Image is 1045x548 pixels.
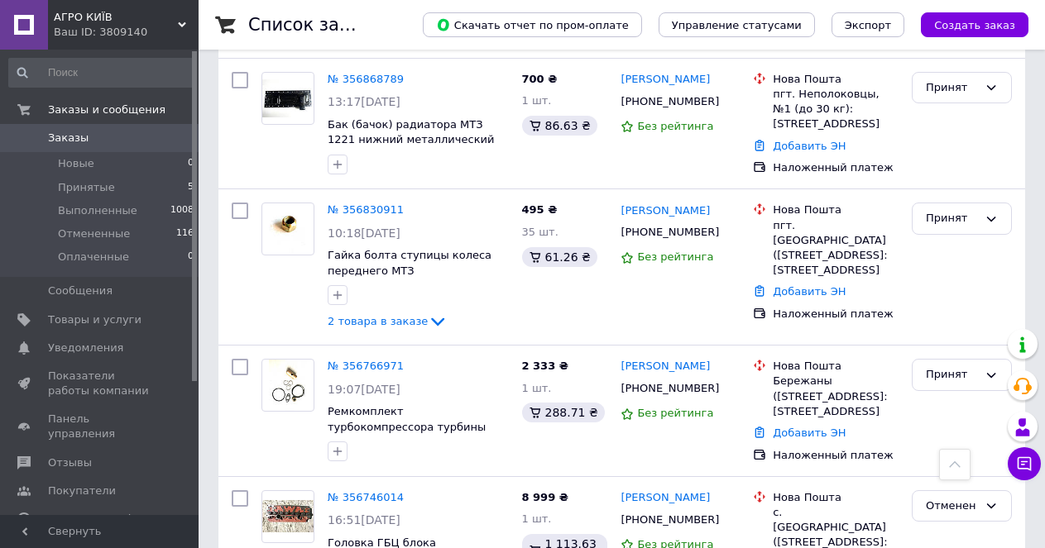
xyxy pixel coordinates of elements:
[672,19,802,31] span: Управление статусами
[934,19,1015,31] span: Создать заказ
[926,498,978,515] div: Отменен
[48,412,153,441] span: Панель управления
[637,250,713,263] span: Без рейтинга
[522,203,558,216] span: 495 ₴
[262,79,314,118] img: Фото товару
[617,509,722,531] div: [PHONE_NUMBER]
[261,203,314,255] a: Фото товару
[926,79,978,97] div: Принят
[328,73,404,85] a: № 356868789
[188,180,194,195] span: 5
[773,160,899,175] div: Наложенный платеж
[522,247,597,267] div: 61.26 ₴
[58,180,115,195] span: Принятые
[54,10,178,25] span: АГРО КИЇВ
[328,249,556,292] a: Гайка болта ступицы колеса переднего МТЗ [US_EMPLOYER_IDENTIFICATION_NUMBER]
[832,12,904,37] button: Экспорт
[904,18,1028,31] a: Создать заказ
[328,203,404,216] a: № 356830911
[48,312,141,327] span: Товары и услуги
[58,226,130,241] span: Отмененные
[48,102,165,117] span: Заказы и сообщения
[262,500,314,532] img: Фото товару
[48,484,116,498] span: Покупатели
[328,405,486,448] a: Ремкомплект турбокомпрессора турбины ткр 11Н1 11Н2 Р/К-ТКР-11
[522,73,558,85] span: 700 ₴
[48,131,89,145] span: Заказы
[522,512,552,525] span: 1 шт.
[188,250,194,264] span: 0
[773,307,899,322] div: Наложенный платеж
[845,19,891,31] span: Экспорт
[773,448,899,463] div: Наложенный платеж
[48,369,153,398] span: Показатели работы компании
[328,226,400,240] span: 10:18[DATE]
[248,15,391,35] h1: Список заказов
[773,87,899,132] div: пгт. Неполоковцы, №1 (до 30 кг): [STREET_ADDRESS]
[617,378,722,399] div: [PHONE_NUMBER]
[54,25,199,40] div: Ваш ID: 3809140
[48,512,137,527] span: Каталог ProSale
[261,490,314,543] a: Фото товару
[926,210,978,227] div: Принят
[773,359,899,374] div: Нова Пошта
[773,203,899,217] div: Нова Пошта
[522,382,552,394] span: 1 шт.
[269,360,308,411] img: Фото товару
[328,95,400,108] span: 13:17[DATE]
[48,341,123,355] span: Уведомления
[522,491,568,503] span: 8 999 ₴
[1008,447,1041,480] button: Чат с покупателем
[328,491,404,503] a: № 356746014
[328,315,428,327] span: 2 товара в заказе
[58,203,137,218] span: Выполненные
[328,315,448,327] a: 2 товара в заказе
[617,222,722,243] div: [PHONE_NUMBER]
[328,383,400,396] span: 19:07[DATE]
[328,513,400,527] span: 16:51[DATE]
[621,203,710,219] a: [PERSON_NAME]
[48,455,92,470] span: Отзывы
[773,490,899,505] div: Нова Пошта
[328,118,494,161] a: Бак (бачок) радиатора МТЗ 1221 нижний металлический 1221-1301075
[659,12,815,37] button: Управление статусами
[921,12,1028,37] button: Создать заказ
[773,140,846,152] a: Добавить ЭН
[170,203,194,218] span: 1008
[522,116,597,136] div: 86.63 ₴
[621,359,710,374] a: [PERSON_NAME]
[188,156,194,171] span: 0
[436,17,629,32] span: Скачать отчет по пром-оплате
[58,156,94,171] span: Новые
[637,407,713,419] span: Без рейтинга
[773,285,846,298] a: Добавить ЭН
[261,359,314,412] a: Фото товару
[773,374,899,419] div: Бережаны ([STREET_ADDRESS]: [STREET_ADDRESS]
[621,490,710,506] a: [PERSON_NAME]
[773,218,899,279] div: пгт. [GEOGRAPHIC_DATA] ([STREET_ADDRESS]: [STREET_ADDRESS]
[269,203,308,255] img: Фото товару
[617,91,722,112] div: [PHONE_NUMBER]
[522,360,568,372] span: 2 333 ₴
[522,403,605,422] div: 288.71 ₴
[8,58,195,88] input: Поиск
[261,72,314,125] a: Фото товару
[621,72,710,88] a: [PERSON_NAME]
[522,226,558,238] span: 35 шт.
[48,284,113,298] span: Сообщения
[328,360,404,372] a: № 356766971
[58,250,129,264] span: Оплаченные
[176,226,194,241] span: 116
[637,120,713,132] span: Без рейтинга
[773,72,899,87] div: Нова Пошта
[522,94,552,107] span: 1 шт.
[926,366,978,384] div: Принят
[773,426,846,439] a: Добавить ЭН
[423,12,642,37] button: Скачать отчет по пром-оплате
